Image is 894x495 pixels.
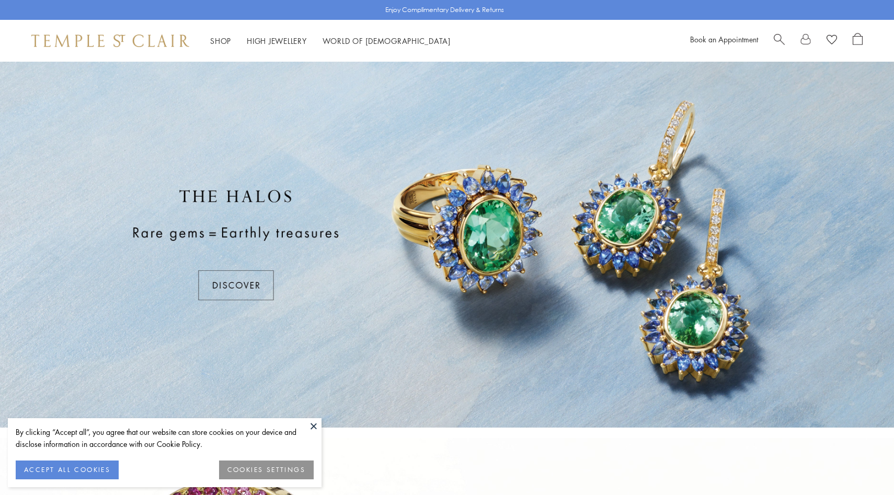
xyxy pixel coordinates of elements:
[385,5,504,15] p: Enjoy Complimentary Delivery & Returns
[774,33,785,49] a: Search
[323,36,451,46] a: World of [DEMOGRAPHIC_DATA]World of [DEMOGRAPHIC_DATA]
[853,33,863,49] a: Open Shopping Bag
[827,33,837,49] a: View Wishlist
[210,34,451,48] nav: Main navigation
[16,426,314,450] div: By clicking “Accept all”, you agree that our website can store cookies on your device and disclos...
[690,34,758,44] a: Book an Appointment
[247,36,307,46] a: High JewelleryHigh Jewellery
[16,461,119,479] button: ACCEPT ALL COOKIES
[210,36,231,46] a: ShopShop
[842,446,884,485] iframe: Gorgias live chat messenger
[31,34,189,47] img: Temple St. Clair
[219,461,314,479] button: COOKIES SETTINGS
